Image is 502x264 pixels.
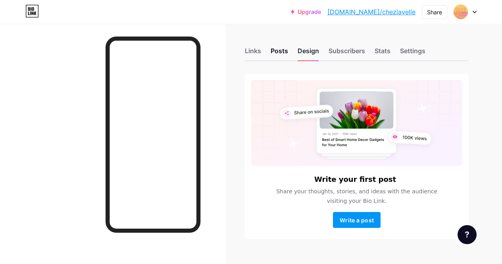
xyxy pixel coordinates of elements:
[375,46,390,60] div: Stats
[298,46,319,60] div: Design
[271,46,288,60] div: Posts
[314,175,396,183] h6: Write your first post
[272,187,441,206] span: Share your thoughts, stories, and ideas with the audience visiting your Bio Link.
[327,7,415,17] a: [DOMAIN_NAME]/chezlavelle
[453,4,468,19] img: chezlavelle
[291,9,321,15] a: Upgrade
[333,212,381,228] button: Write a post
[400,46,425,60] div: Settings
[427,8,442,16] div: Share
[329,46,365,60] div: Subscribers
[340,217,374,224] span: Write a post
[245,46,261,60] div: Links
